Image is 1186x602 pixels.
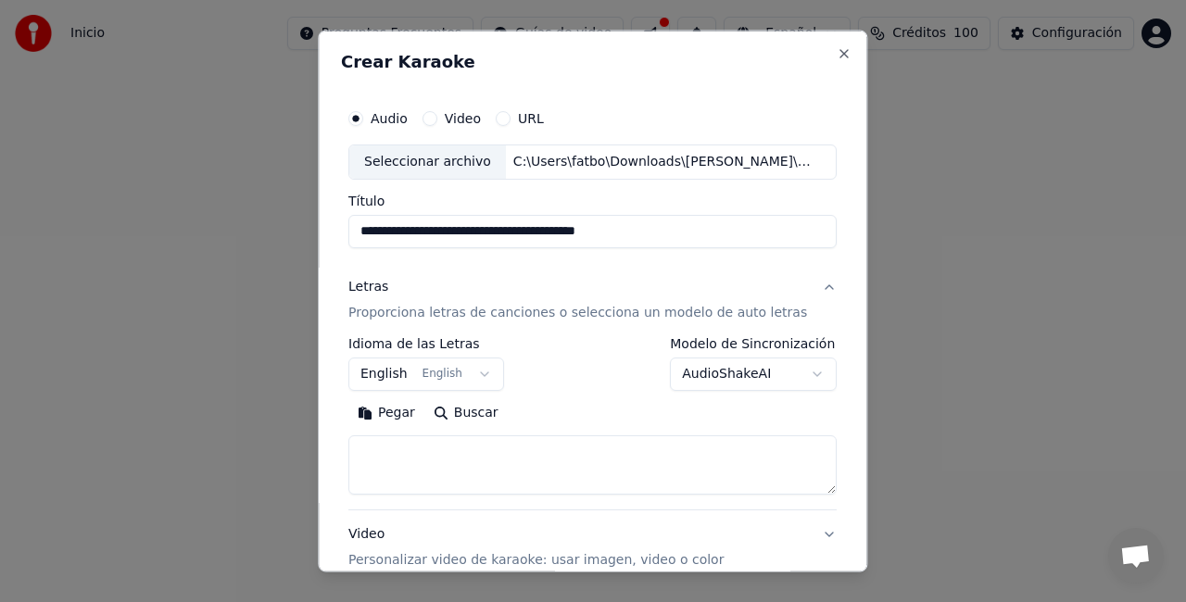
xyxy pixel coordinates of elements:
label: Modelo de Sincronización [671,336,838,349]
p: Proporciona letras de canciones o selecciona un modelo de auto letras [348,303,807,321]
button: Pegar [348,397,424,427]
label: Audio [371,112,408,125]
h2: Crear Karaoke [341,54,844,70]
div: Letras [348,277,388,295]
label: Idioma de las Letras [348,336,504,349]
label: URL [518,112,544,125]
button: LetrasProporciona letras de canciones o selecciona un modelo de auto letras [348,262,837,336]
div: Video [348,524,724,569]
button: Buscar [424,397,508,427]
div: C:\Users\fatbo\Downloads\[PERSON_NAME]\Sonando con Puerto _auto_16bit_44hz_target-10.mp3 [506,153,821,171]
button: VideoPersonalizar video de karaoke: usar imagen, video o color [348,509,837,583]
label: Título [348,194,837,207]
div: Seleccionar archivo [349,145,506,179]
div: LetrasProporciona letras de canciones o selecciona un modelo de auto letras [348,336,837,508]
label: Video [445,112,481,125]
p: Personalizar video de karaoke: usar imagen, video o color [348,550,724,569]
